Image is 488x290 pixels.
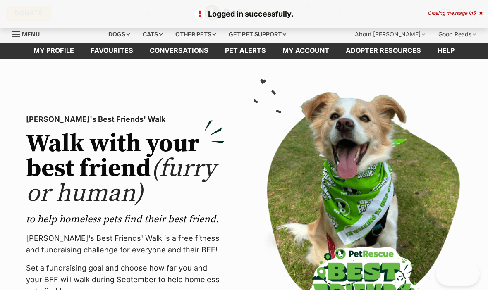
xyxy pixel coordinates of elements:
a: Favourites [82,43,141,59]
iframe: Help Scout Beacon - Open [436,261,480,286]
p: [PERSON_NAME]'s Best Friends' Walk [26,114,225,125]
div: Dogs [103,26,136,43]
a: Help [429,43,463,59]
span: Menu [22,31,40,38]
a: Menu [12,26,45,41]
a: Pet alerts [217,43,274,59]
p: to help homeless pets find their best friend. [26,213,225,226]
span: (furry or human) [26,153,216,209]
a: conversations [141,43,217,59]
div: Get pet support [223,26,292,43]
div: Other pets [170,26,222,43]
div: Good Reads [433,26,482,43]
div: Cats [137,26,168,43]
a: My account [274,43,337,59]
h2: Walk with your best friend [26,132,225,206]
p: [PERSON_NAME]’s Best Friends' Walk is a free fitness and fundraising challenge for everyone and t... [26,233,225,256]
div: About [PERSON_NAME] [349,26,431,43]
a: My profile [25,43,82,59]
a: Adopter resources [337,43,429,59]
